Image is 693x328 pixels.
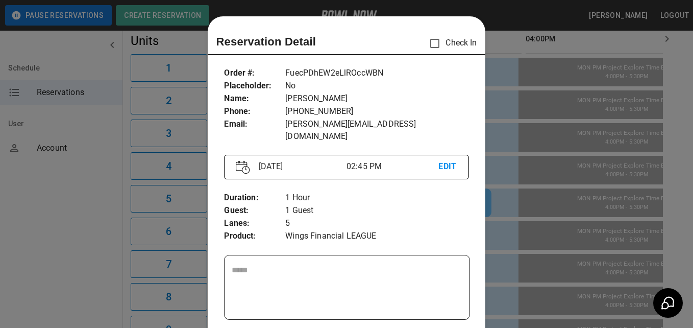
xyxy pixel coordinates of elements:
[255,160,346,173] p: [DATE]
[216,33,316,50] p: Reservation Detail
[224,118,285,131] p: Email :
[285,67,468,80] p: FuecPDhEW2eLlROccWBN
[285,230,468,243] p: Wings Financial LEAGUE
[224,204,285,217] p: Guest :
[438,160,457,173] p: EDIT
[224,80,285,92] p: Placeholder :
[224,67,285,80] p: Order # :
[285,118,468,143] p: [PERSON_NAME][EMAIL_ADDRESS][DOMAIN_NAME]
[285,204,468,217] p: 1 Guest
[224,192,285,204] p: Duration :
[285,105,468,118] p: [PHONE_NUMBER]
[224,92,285,105] p: Name :
[285,80,468,92] p: No
[285,92,468,105] p: [PERSON_NAME]
[346,160,438,173] p: 02:45 PM
[236,160,250,174] img: Vector
[224,230,285,243] p: Product :
[424,33,477,54] p: Check In
[224,217,285,230] p: Lanes :
[285,217,468,230] p: 5
[224,105,285,118] p: Phone :
[285,192,468,204] p: 1 Hour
